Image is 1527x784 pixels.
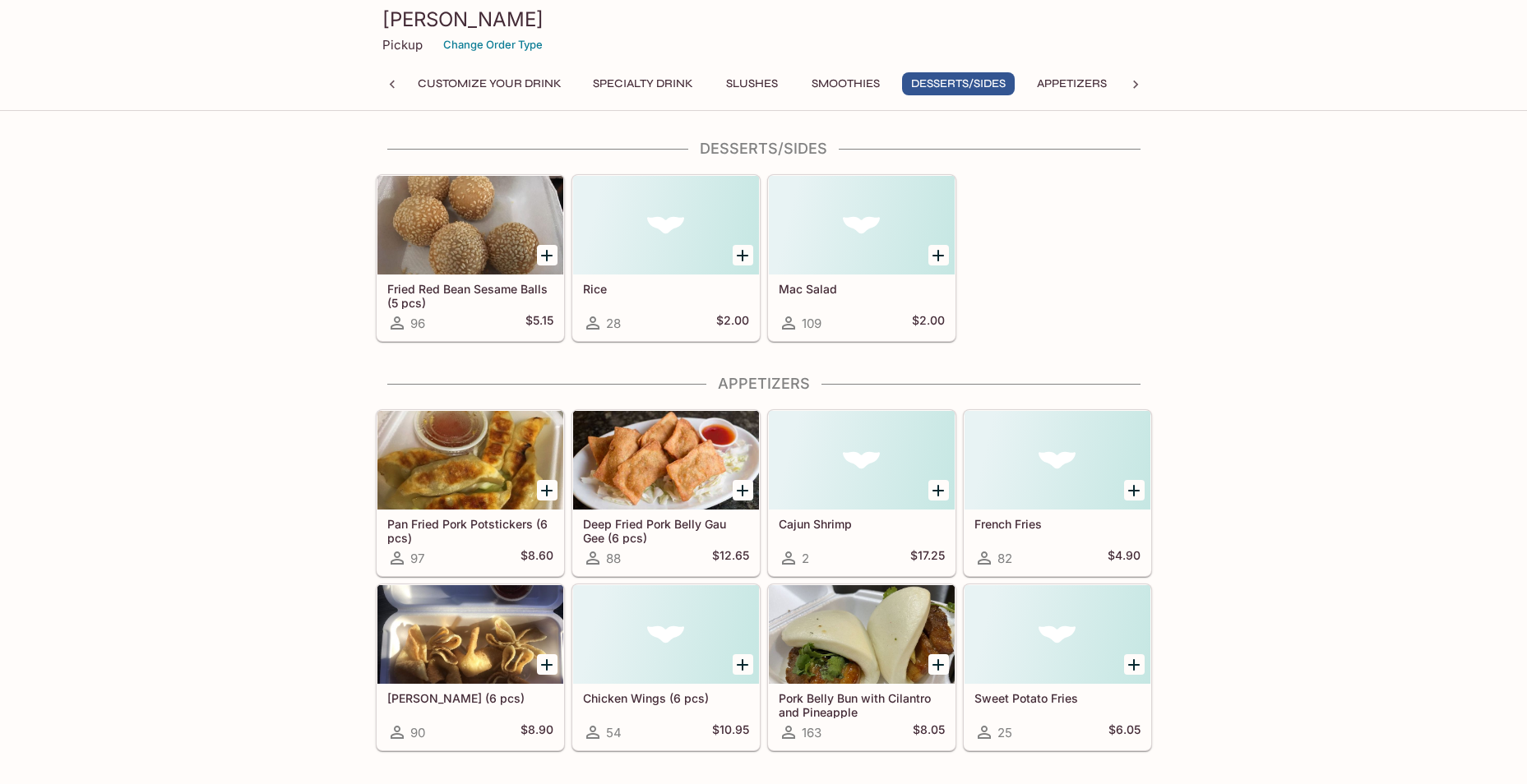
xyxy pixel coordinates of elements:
h5: Cajun Shrimp [779,517,945,531]
h5: Pan Fried Pork Potstickers (6 pcs) [387,517,553,544]
h5: $12.65 [712,548,749,568]
span: 88 [606,551,621,566]
h5: $2.00 [912,313,945,333]
span: 97 [410,551,424,566]
button: Change Order Type [436,32,550,58]
h3: [PERSON_NAME] [382,7,1145,32]
h5: [PERSON_NAME] (6 pcs) [387,691,553,705]
h5: Pork Belly Bun with Cilantro and Pineapple [779,691,945,718]
button: Desserts/Sides [902,72,1015,95]
a: Mac Salad109$2.00 [768,175,956,341]
a: Sweet Potato Fries25$6.05 [964,584,1151,750]
div: Cajun Shrimp [769,411,955,510]
button: Appetizers [1028,72,1116,95]
span: 2 [802,551,809,566]
span: 25 [997,725,1012,740]
h5: Fried Red Bean Sesame Balls (5 pcs) [387,282,553,309]
p: Pickup [382,37,423,53]
h5: $2.00 [716,313,749,333]
span: 82 [997,551,1012,566]
a: Cajun Shrimp2$17.25 [768,410,956,576]
button: Add Crab Rangoon (6 pcs) [537,654,558,675]
button: Add Sweet Potato Fries [1124,654,1145,675]
span: 54 [606,725,622,740]
div: Sweet Potato Fries [965,585,1150,684]
div: Pan Fried Pork Potstickers (6 pcs) [377,411,563,510]
button: Slushes [715,72,789,95]
h5: $8.90 [521,722,553,742]
span: 90 [410,725,425,740]
div: Mac Salad [769,176,955,274]
div: Crab Rangoon (6 pcs) [377,585,563,684]
button: Add Rice [733,245,753,265]
button: Add Pork Belly Bun with Cilantro and Pineapple [928,654,949,675]
h5: $8.60 [521,548,553,568]
button: Add Chicken Wings (6 pcs) [733,654,753,675]
a: Pan Fried Pork Potstickers (6 pcs)97$8.60 [377,410,564,576]
h5: Rice [583,282,749,296]
h4: Appetizers [376,375,1152,393]
a: Rice28$2.00 [572,175,760,341]
button: Customize Your Drink [409,72,571,95]
button: Add Mac Salad [928,245,949,265]
div: Chicken Wings (6 pcs) [573,585,759,684]
h5: Chicken Wings (6 pcs) [583,691,749,705]
h5: Mac Salad [779,282,945,296]
h5: $8.05 [913,722,945,742]
button: Add Deep Fried Pork Belly Gau Gee (6 pcs) [733,480,753,500]
button: Add Cajun Shrimp [928,480,949,500]
h5: French Fries [974,517,1141,531]
button: Add Pan Fried Pork Potstickers (6 pcs) [537,480,558,500]
h5: Sweet Potato Fries [974,691,1141,705]
div: French Fries [965,411,1150,510]
h5: $10.95 [712,722,749,742]
span: 28 [606,316,621,331]
h5: $5.15 [525,313,553,333]
span: 163 [802,725,821,740]
a: Deep Fried Pork Belly Gau Gee (6 pcs)88$12.65 [572,410,760,576]
button: Add Fried Red Bean Sesame Balls (5 pcs) [537,245,558,265]
a: Pork Belly Bun with Cilantro and Pineapple163$8.05 [768,584,956,750]
h5: $4.90 [1108,548,1141,568]
div: Pork Belly Bun with Cilantro and Pineapple [769,585,955,684]
button: Add French Fries [1124,480,1145,500]
a: [PERSON_NAME] (6 pcs)90$8.90 [377,584,564,750]
a: French Fries82$4.90 [964,410,1151,576]
button: Specialty Drink [584,72,702,95]
h5: Deep Fried Pork Belly Gau Gee (6 pcs) [583,517,749,544]
a: Fried Red Bean Sesame Balls (5 pcs)96$5.15 [377,175,564,341]
button: Smoothies [803,72,889,95]
span: 96 [410,316,425,331]
div: Deep Fried Pork Belly Gau Gee (6 pcs) [573,411,759,510]
a: Chicken Wings (6 pcs)54$10.95 [572,584,760,750]
div: Fried Red Bean Sesame Balls (5 pcs) [377,176,563,274]
h4: Desserts/Sides [376,140,1152,158]
h5: $17.25 [910,548,945,568]
h5: $6.05 [1108,722,1141,742]
div: Rice [573,176,759,274]
span: 109 [802,316,821,331]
